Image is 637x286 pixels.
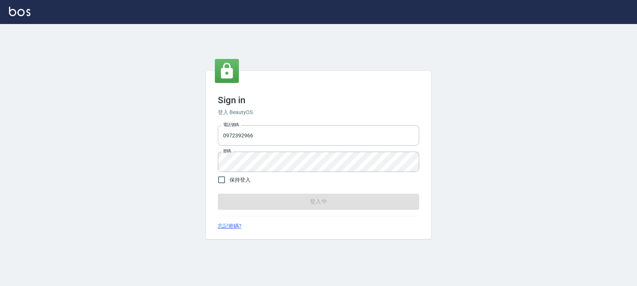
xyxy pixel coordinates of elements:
label: 電話號碼 [223,122,239,128]
h3: Sign in [218,95,419,105]
img: Logo [9,7,30,16]
span: 保持登入 [229,176,251,184]
label: 密碼 [223,148,231,154]
h6: 登入 BeautyOS [218,108,419,116]
a: 忘記密碼? [218,222,242,230]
